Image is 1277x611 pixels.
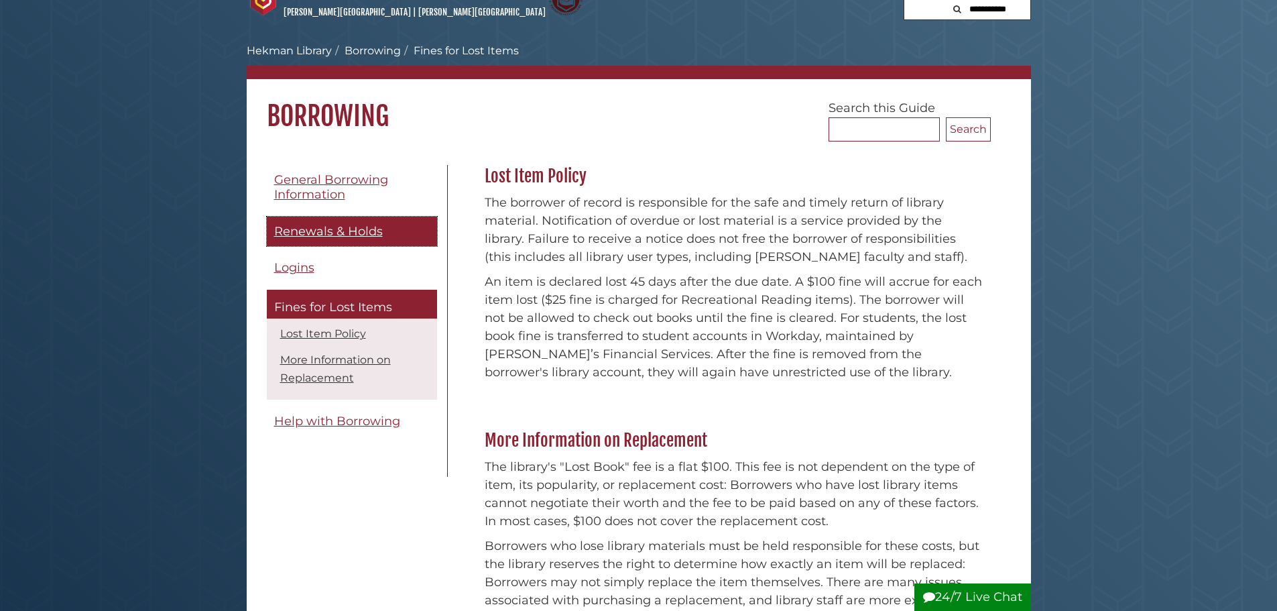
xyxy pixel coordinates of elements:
i: Search [953,5,961,13]
a: Logins [267,253,437,283]
a: [PERSON_NAME][GEOGRAPHIC_DATA] [284,7,411,17]
button: 24/7 Live Chat [914,584,1031,611]
span: | [413,7,416,17]
h1: Borrowing [247,79,1031,133]
a: General Borrowing Information [267,165,437,210]
h2: More Information on Replacement [478,430,991,451]
p: The borrower of record is responsible for the safe and timely return of library material. Notific... [485,194,984,266]
div: Guide Pages [267,165,437,443]
span: General Borrowing Information [274,172,388,203]
a: Hekman Library [247,44,332,57]
li: Fines for Lost Items [401,43,519,59]
span: Logins [274,260,314,275]
h2: Lost Item Policy [478,166,991,187]
nav: breadcrumb [247,43,1031,79]
a: [PERSON_NAME][GEOGRAPHIC_DATA] [418,7,546,17]
button: Search [946,117,991,142]
a: More Information on Replacement [280,353,391,384]
span: Renewals & Holds [274,224,383,239]
p: An item is declared lost 45 days after the due date. A $100 fine will accrue for each item lost (... [485,273,984,382]
a: Lost Item Policy [280,327,366,340]
a: Renewals & Holds [267,217,437,247]
span: Fines for Lost Items [274,300,392,315]
a: Fines for Lost Items [267,290,437,319]
a: Help with Borrowing [267,406,437,437]
p: The library's "Lost Book" fee is a flat $100. This fee is not dependent on the type of item, its ... [485,458,984,531]
a: Borrowing [345,44,401,57]
span: Help with Borrowing [274,414,400,429]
